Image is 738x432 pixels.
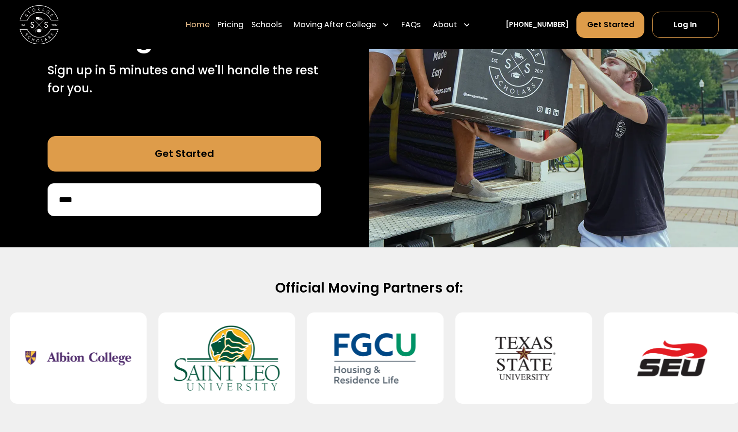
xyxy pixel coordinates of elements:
[48,136,321,171] a: Get Started
[174,320,279,396] img: Saint Leo University
[576,11,644,37] a: Get Started
[401,11,421,38] a: FAQs
[323,320,428,396] img: Florida Gulf Coast University
[19,5,59,44] img: Storage Scholars main logo
[294,18,376,30] div: Moving After College
[652,11,719,37] a: Log In
[48,62,321,97] p: Sign up in 5 minutes and we'll handle the rest for you.
[251,11,282,38] a: Schools
[56,279,682,297] h2: Official Moving Partners of:
[19,5,59,44] a: home
[620,320,725,396] img: Southeastern University
[290,11,394,38] div: Moving After College
[433,18,457,30] div: About
[25,320,131,396] img: Albion College
[506,19,569,30] a: [PHONE_NUMBER]
[429,11,475,38] div: About
[471,320,577,396] img: Texas State University
[217,11,244,38] a: Pricing
[186,11,210,38] a: Home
